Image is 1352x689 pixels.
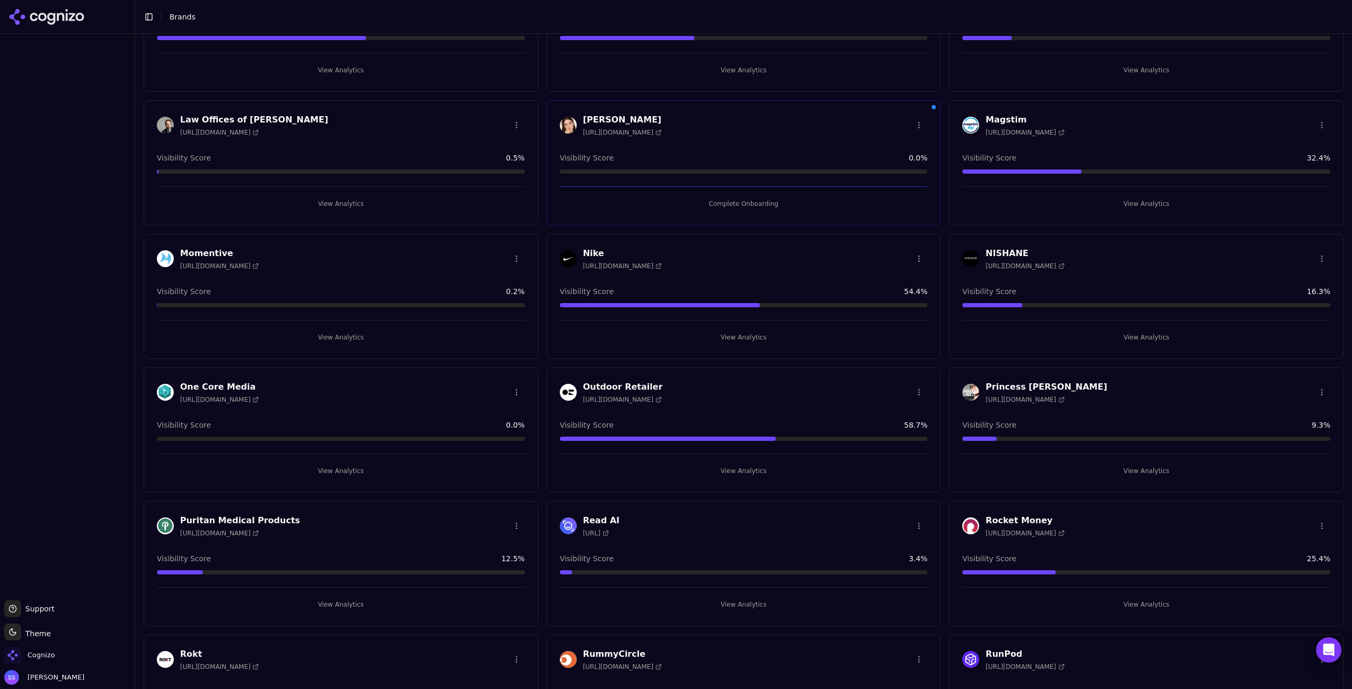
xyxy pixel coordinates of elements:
[985,128,1064,137] span: [URL][DOMAIN_NAME]
[506,286,525,297] span: 0.2 %
[962,596,1330,613] button: View Analytics
[560,62,928,79] button: View Analytics
[583,114,662,126] h3: [PERSON_NAME]
[985,529,1064,537] span: [URL][DOMAIN_NAME]
[962,329,1330,346] button: View Analytics
[583,128,662,137] span: [URL][DOMAIN_NAME]
[23,673,84,682] span: [PERSON_NAME]
[985,262,1064,270] span: [URL][DOMAIN_NAME]
[180,648,259,660] h3: Rokt
[157,420,211,430] span: Visibility Score
[157,517,174,534] img: Puritan Medical Products
[985,395,1064,404] span: [URL][DOMAIN_NAME]
[506,153,525,163] span: 0.5 %
[560,153,614,163] span: Visibility Score
[985,247,1064,260] h3: NISHANE
[560,596,928,613] button: View Analytics
[4,647,55,664] button: Open organization switcher
[180,514,300,527] h3: Puritan Medical Products
[170,13,195,21] span: Brands
[560,651,577,668] img: RummyCircle
[560,553,614,564] span: Visibility Score
[560,420,614,430] span: Visibility Score
[170,12,1322,22] nav: breadcrumb
[560,463,928,479] button: View Analytics
[180,381,259,393] h3: One Core Media
[560,384,577,401] img: Outdoor Retailer
[560,117,577,134] img: Lisa Eldridge
[909,553,928,564] span: 3.4 %
[1307,286,1330,297] span: 16.3 %
[985,114,1064,126] h3: Magstim
[180,395,259,404] span: [URL][DOMAIN_NAME]
[962,250,979,267] img: NISHANE
[962,420,1016,430] span: Visibility Score
[180,262,259,270] span: [URL][DOMAIN_NAME]
[1307,553,1330,564] span: 25.4 %
[560,250,577,267] img: Nike
[560,286,614,297] span: Visibility Score
[985,381,1107,393] h3: Princess [PERSON_NAME]
[583,395,662,404] span: [URL][DOMAIN_NAME]
[157,384,174,401] img: One Core Media
[560,517,577,534] img: Read AI
[583,514,619,527] h3: Read AI
[157,195,525,212] button: View Analytics
[962,651,979,668] img: RunPod
[962,463,1330,479] button: View Analytics
[583,663,662,671] span: [URL][DOMAIN_NAME]
[157,329,525,346] button: View Analytics
[962,517,979,534] img: Rocket Money
[157,651,174,668] img: Rokt
[962,62,1330,79] button: View Analytics
[157,286,211,297] span: Visibility Score
[560,195,928,212] button: Complete Onboarding
[1307,153,1330,163] span: 32.4 %
[583,381,663,393] h3: Outdoor Retailer
[962,117,979,134] img: Magstim
[962,153,1016,163] span: Visibility Score
[180,247,259,260] h3: Momentive
[583,648,662,660] h3: RummyCircle
[4,670,84,685] button: Open user button
[157,596,525,613] button: View Analytics
[157,153,211,163] span: Visibility Score
[27,650,55,660] span: Cognizo
[904,420,927,430] span: 58.7 %
[909,153,928,163] span: 0.0 %
[4,647,21,664] img: Cognizo
[180,529,259,537] span: [URL][DOMAIN_NAME]
[1316,637,1341,663] div: Open Intercom Messenger
[180,128,259,137] span: [URL][DOMAIN_NAME]
[560,329,928,346] button: View Analytics
[962,195,1330,212] button: View Analytics
[506,420,525,430] span: 0.0 %
[985,514,1064,527] h3: Rocket Money
[962,553,1016,564] span: Visibility Score
[157,553,211,564] span: Visibility Score
[21,629,51,638] span: Theme
[180,663,259,671] span: [URL][DOMAIN_NAME]
[1311,420,1330,430] span: 9.3 %
[157,117,174,134] img: Law Offices of Norman J. Homen
[985,663,1064,671] span: [URL][DOMAIN_NAME]
[21,603,54,614] span: Support
[157,463,525,479] button: View Analytics
[180,114,328,126] h3: Law Offices of [PERSON_NAME]
[583,529,609,537] span: [URL]
[501,553,524,564] span: 12.5 %
[157,62,525,79] button: View Analytics
[962,384,979,401] img: Princess Polly
[985,648,1064,660] h3: RunPod
[4,670,19,685] img: Salih Sağdilek
[962,286,1016,297] span: Visibility Score
[583,262,662,270] span: [URL][DOMAIN_NAME]
[157,250,174,267] img: Momentive
[583,247,662,260] h3: Nike
[904,286,927,297] span: 54.4 %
